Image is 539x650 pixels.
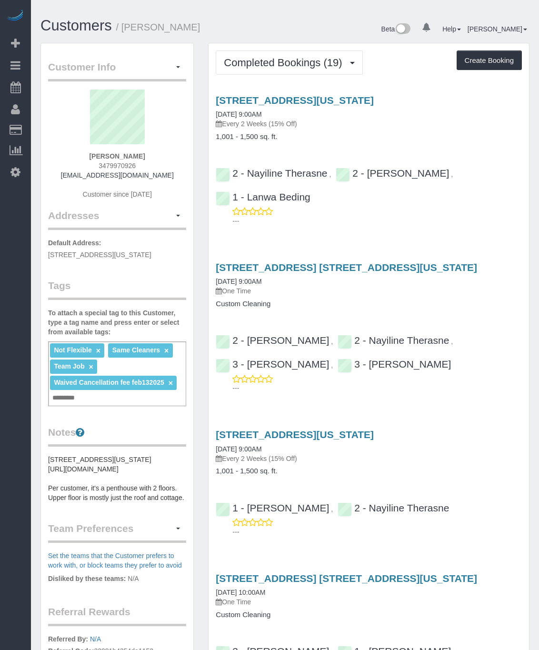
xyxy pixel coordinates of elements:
p: --- [232,383,522,393]
span: , [451,170,453,178]
a: [STREET_ADDRESS] [STREET_ADDRESS][US_STATE] [216,262,477,273]
button: Create Booking [457,50,522,70]
span: Customer since [DATE] [83,190,152,198]
a: 2 - Nayiline Therasne [216,168,327,179]
legend: Tags [48,279,186,300]
span: Team Job [54,362,84,370]
a: Set the teams that the Customer prefers to work with, or block teams they prefer to avoid [48,552,182,569]
a: [STREET_ADDRESS] [STREET_ADDRESS][US_STATE] [216,573,477,584]
small: / [PERSON_NAME] [116,22,200,32]
a: 2 - [PERSON_NAME] [336,168,449,179]
a: 1 - Lanwa Beding [216,191,310,202]
a: Help [442,25,461,33]
a: [PERSON_NAME] [468,25,527,33]
h4: 1,001 - 1,500 sq. ft. [216,467,522,475]
p: One Time [216,286,522,296]
label: Default Address: [48,238,101,248]
a: [DATE] 9:00AM [216,445,261,453]
a: × [89,363,93,371]
span: [STREET_ADDRESS][US_STATE] [48,251,151,259]
strong: [PERSON_NAME] [89,152,145,160]
p: Every 2 Weeks (15% Off) [216,119,522,129]
a: 2 - Nayiline Therasne [338,502,449,513]
h4: Custom Cleaning [216,611,522,619]
legend: Notes [48,425,186,447]
img: Automaid Logo [6,10,25,23]
p: --- [232,216,522,226]
img: New interface [395,23,410,36]
p: --- [232,527,522,537]
span: , [331,338,333,345]
a: [STREET_ADDRESS][US_STATE] [216,429,374,440]
legend: Customer Info [48,60,186,81]
h4: 1,001 - 1,500 sq. ft. [216,133,522,141]
span: Completed Bookings (19) [224,57,347,69]
a: Beta [381,25,411,33]
legend: Referral Rewards [48,605,186,626]
legend: Team Preferences [48,521,186,543]
label: Referred By: [48,634,88,644]
span: , [329,170,331,178]
a: 2 - [PERSON_NAME] [216,335,329,346]
a: Customers [40,17,112,34]
a: [EMAIL_ADDRESS][DOMAIN_NAME] [61,171,174,179]
span: N/A [128,575,139,582]
pre: [STREET_ADDRESS][US_STATE] [URL][DOMAIN_NAME] Per customer, it's a penthouse with 2 floors. Upper... [48,455,186,502]
a: × [96,347,100,355]
label: To attach a special tag to this Customer, type a tag name and press enter or select from availabl... [48,308,186,337]
span: Not Flexible [54,346,91,354]
a: [DATE] 9:00AM [216,278,261,285]
a: × [164,347,169,355]
span: , [451,338,453,345]
a: N/A [90,635,101,643]
a: [STREET_ADDRESS][US_STATE] [216,95,374,106]
span: , [331,505,333,513]
a: [DATE] 10:00AM [216,589,265,596]
a: 2 - Nayiline Therasne [338,335,449,346]
span: Waived Cancellation fee feb132025 [54,379,164,386]
span: Same Cleaners [112,346,160,354]
label: Disliked by these teams: [48,574,126,583]
h4: Custom Cleaning [216,300,522,308]
p: One Time [216,597,522,607]
a: [DATE] 9:00AM [216,110,261,118]
p: Every 2 Weeks (15% Off) [216,454,522,463]
button: Completed Bookings (19) [216,50,362,75]
span: , [331,361,333,369]
a: × [169,379,173,387]
a: 3 - [PERSON_NAME] [338,359,451,370]
a: 1 - [PERSON_NAME] [216,502,329,513]
span: 3479970926 [99,162,136,170]
a: 3 - [PERSON_NAME] [216,359,329,370]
